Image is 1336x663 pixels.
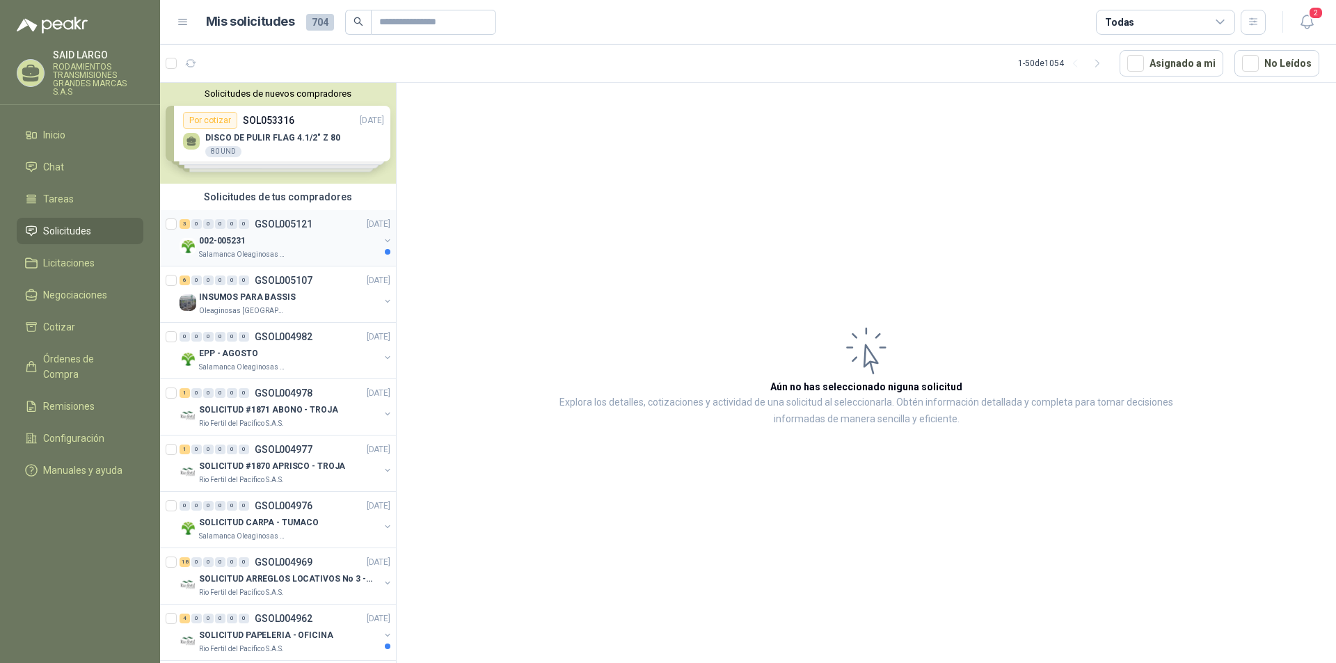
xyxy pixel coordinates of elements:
[239,614,249,623] div: 0
[367,500,390,513] p: [DATE]
[191,557,202,567] div: 0
[180,275,190,285] div: 6
[367,330,390,344] p: [DATE]
[17,457,143,484] a: Manuales y ayuda
[203,219,214,229] div: 0
[43,463,122,478] span: Manuales y ayuda
[180,219,190,229] div: 3
[43,399,95,414] span: Remisiones
[199,644,284,655] p: Rio Fertil del Pacífico S.A.S.
[180,610,393,655] a: 4 0 0 0 0 0 GSOL004962[DATE] Company LogoSOLICITUD PAPELERIA - OFICINARio Fertil del Pacífico S.A.S.
[199,629,333,642] p: SOLICITUD PAPELERIA - OFICINA
[17,425,143,452] a: Configuración
[255,332,312,342] p: GSOL004982
[353,17,363,26] span: search
[199,531,287,542] p: Salamanca Oleaginosas SAS
[239,501,249,511] div: 0
[199,573,372,586] p: SOLICITUD ARREGLOS LOCATIVOS No 3 - PICHINDE
[180,238,196,255] img: Company Logo
[180,328,393,373] a: 0 0 0 0 0 0 GSOL004982[DATE] Company LogoEPP - AGOSTOSalamanca Oleaginosas SAS
[239,445,249,454] div: 0
[180,407,196,424] img: Company Logo
[215,557,225,567] div: 0
[203,614,214,623] div: 0
[1308,6,1323,19] span: 2
[203,557,214,567] div: 0
[180,576,196,593] img: Company Logo
[191,445,202,454] div: 0
[17,250,143,276] a: Licitaciones
[203,275,214,285] div: 0
[227,557,237,567] div: 0
[1018,52,1108,74] div: 1 - 50 de 1054
[43,159,64,175] span: Chat
[199,418,284,429] p: Rio Fertil del Pacífico S.A.S.
[17,17,88,33] img: Logo peakr
[227,332,237,342] div: 0
[199,587,284,598] p: Rio Fertil del Pacífico S.A.S.
[199,291,296,304] p: INSUMOS PARA BASSIS
[180,520,196,536] img: Company Logo
[180,497,393,542] a: 0 0 0 0 0 0 GSOL004976[DATE] Company LogoSOLICITUD CARPA - TUMACOSalamanca Oleaginosas SAS
[227,614,237,623] div: 0
[215,614,225,623] div: 0
[166,88,390,99] button: Solicitudes de nuevos compradores
[215,275,225,285] div: 0
[1234,50,1319,77] button: No Leídos
[199,305,287,317] p: Oleaginosas [GEOGRAPHIC_DATA][PERSON_NAME]
[180,388,190,398] div: 1
[43,319,75,335] span: Cotizar
[227,501,237,511] div: 0
[199,347,258,360] p: EPP - AGOSTO
[17,314,143,340] a: Cotizar
[180,351,196,367] img: Company Logo
[215,501,225,511] div: 0
[367,556,390,569] p: [DATE]
[17,282,143,308] a: Negociaciones
[160,83,396,184] div: Solicitudes de nuevos compradoresPor cotizarSOL053316[DATE] DISCO DE PULIR FLAG 4.1/2" Z 8080 UND...
[17,393,143,420] a: Remisiones
[367,387,390,400] p: [DATE]
[180,385,393,429] a: 1 0 0 0 0 0 GSOL004978[DATE] Company LogoSOLICITUD #1871 ABONO - TROJARio Fertil del Pacífico S.A.S.
[203,501,214,511] div: 0
[199,404,338,417] p: SOLICITUD #1871 ABONO - TROJA
[199,516,319,529] p: SOLICITUD CARPA - TUMACO
[255,557,312,567] p: GSOL004969
[191,219,202,229] div: 0
[203,332,214,342] div: 0
[255,501,312,511] p: GSOL004976
[43,127,65,143] span: Inicio
[206,12,295,32] h1: Mis solicitudes
[255,614,312,623] p: GSOL004962
[203,388,214,398] div: 0
[43,223,91,239] span: Solicitudes
[17,218,143,244] a: Solicitudes
[180,445,190,454] div: 1
[367,443,390,456] p: [DATE]
[239,219,249,229] div: 0
[199,249,287,260] p: Salamanca Oleaginosas SAS
[306,14,334,31] span: 704
[43,287,107,303] span: Negociaciones
[53,50,143,60] p: SAID LARGO
[43,255,95,271] span: Licitaciones
[199,362,287,373] p: Salamanca Oleaginosas SAS
[239,557,249,567] div: 0
[239,275,249,285] div: 0
[203,445,214,454] div: 0
[215,445,225,454] div: 0
[1120,50,1223,77] button: Asignado a mi
[215,219,225,229] div: 0
[180,441,393,486] a: 1 0 0 0 0 0 GSOL004977[DATE] Company LogoSOLICITUD #1870 APRISCO - TROJARio Fertil del Pacífico S...
[43,191,74,207] span: Tareas
[180,557,190,567] div: 18
[239,332,249,342] div: 0
[17,154,143,180] a: Chat
[43,431,104,446] span: Configuración
[770,379,962,394] h3: Aún no has seleccionado niguna solicitud
[53,63,143,96] p: RODAMIENTOS TRANSMISIONES GRANDES MARCAS S.A.S
[180,614,190,623] div: 4
[43,351,130,382] span: Órdenes de Compra
[191,614,202,623] div: 0
[180,632,196,649] img: Company Logo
